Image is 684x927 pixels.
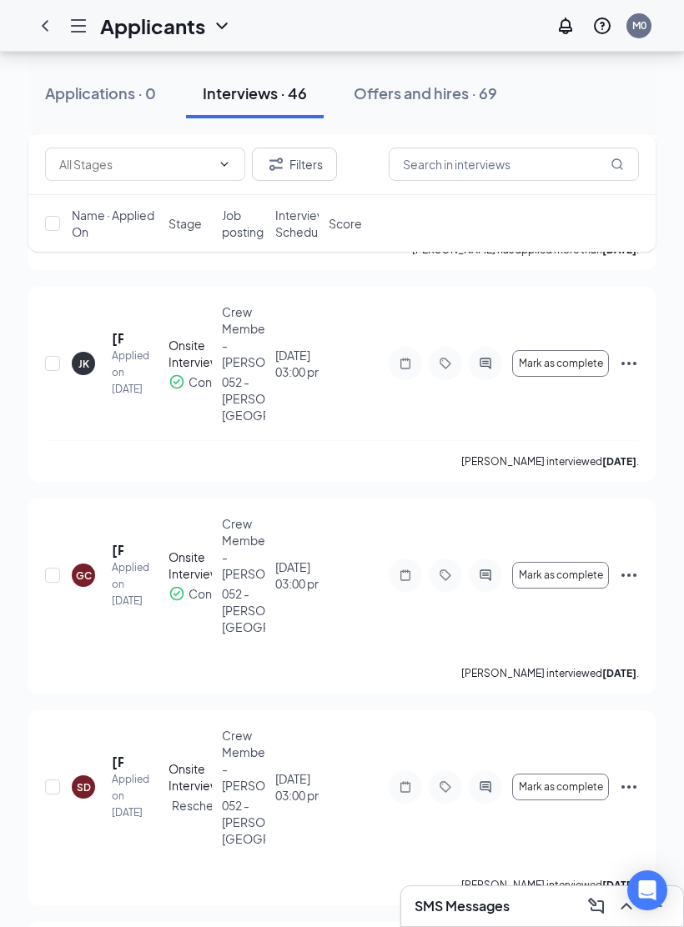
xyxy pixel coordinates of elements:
[275,207,328,240] span: Interview Schedule
[519,358,603,369] span: Mark as complete
[218,158,231,171] svg: ChevronDown
[112,541,123,559] h5: [PERSON_NAME]
[619,565,639,585] svg: Ellipses
[222,304,320,369] span: Crew Member - [PERSON_NAME].
[222,728,320,793] span: Crew Member - [PERSON_NAME].
[275,575,319,592] span: 03:00 pm - 03:30 pm
[77,780,91,794] div: SD
[252,148,337,181] button: Filter Filters
[112,771,123,821] div: Applied on [DATE]
[72,207,158,240] span: Name · Applied On
[76,569,92,583] div: GC
[168,585,185,602] svg: CheckmarkCircle
[112,559,123,609] div: Applied on [DATE]
[168,373,185,390] svg: CheckmarkCircle
[168,549,212,582] div: Onsite Interview
[222,207,265,240] span: Job posting
[112,348,123,398] div: Applied on [DATE]
[435,569,455,582] svg: Tag
[583,893,610,919] button: ComposeMessage
[512,350,609,377] button: Mark as complete
[275,770,319,804] div: [DATE]
[611,158,624,171] svg: MagnifyingGlass
[168,337,212,370] div: Onsite Interview
[619,353,639,373] svg: Ellipses
[602,455,636,468] b: [DATE]
[475,357,495,370] svg: ActiveChat
[512,774,609,800] button: Mark as complete
[435,357,455,370] svg: Tag
[602,879,636,891] b: [DATE]
[275,559,319,592] div: [DATE]
[78,357,89,371] div: JK
[45,83,156,103] div: Applications · 0
[275,787,319,804] span: 03:00 pm - 03:30 pm
[112,753,123,771] h5: [PERSON_NAME]
[435,780,455,794] svg: Tag
[461,878,639,892] p: [PERSON_NAME] interviewed .
[68,16,88,36] svg: Hamburger
[475,780,495,794] svg: ActiveChat
[275,363,319,380] span: 03:00 pm - 03:30 pm
[627,870,667,910] div: Open Intercom Messenger
[222,373,265,423] p: 052 - [PERSON_NAME][GEOGRAPHIC_DATA]
[222,516,320,581] span: Crew Member - [PERSON_NAME].
[592,16,612,36] svg: QuestionInfo
[519,569,603,581] span: Mark as complete
[112,329,123,348] h5: [PERSON_NAME]
[616,896,636,916] svg: ChevronUp
[619,777,639,797] svg: Ellipses
[189,585,249,602] span: Confirmed
[275,347,319,380] div: [DATE]
[461,454,639,469] p: [PERSON_NAME] interviewed .
[168,215,202,232] span: Stage
[613,893,640,919] button: ChevronUp
[395,357,415,370] svg: Note
[461,666,639,680] p: [PERSON_NAME] interviewed .
[415,897,510,915] h3: SMS Messages
[329,215,362,232] span: Score
[354,83,497,103] div: Offers and hires · 69
[59,155,211,173] input: All Stages
[512,562,609,589] button: Mark as complete
[222,797,265,847] p: 052 - [PERSON_NAME][GEOGRAPHIC_DATA]
[266,154,286,174] svg: Filter
[395,569,415,582] svg: Note
[222,585,265,635] p: 052 - [PERSON_NAME][GEOGRAPHIC_DATA]
[586,896,606,916] svg: ComposeMessage
[100,12,205,40] h1: Applicants
[556,16,576,36] svg: Notifications
[395,780,415,794] svg: Note
[35,16,55,36] svg: ChevronLeft
[172,797,245,814] span: Rescheduled
[475,569,495,582] svg: ActiveChat
[168,760,212,794] div: Onsite Interview
[189,373,249,390] span: Confirmed
[389,148,639,181] input: Search in interviews
[602,667,636,679] b: [DATE]
[212,16,232,36] svg: ChevronDown
[632,18,646,33] div: M0
[519,781,603,793] span: Mark as complete
[203,83,307,103] div: Interviews · 46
